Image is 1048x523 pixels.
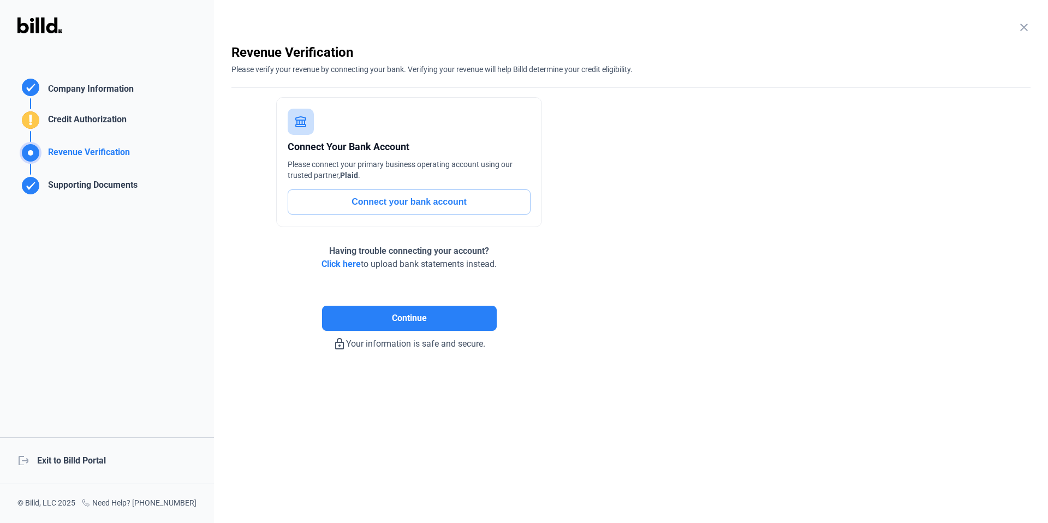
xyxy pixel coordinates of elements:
img: Billd Logo [17,17,62,33]
div: Please verify your revenue by connecting your bank. Verifying your revenue will help Billd determ... [231,61,1031,75]
div: Credit Authorization [44,113,127,131]
mat-icon: lock_outline [333,337,346,350]
button: Continue [322,306,497,331]
mat-icon: close [1017,21,1031,34]
span: Continue [392,312,427,325]
div: Revenue Verification [231,44,1031,61]
div: Company Information [44,82,134,98]
div: Revenue Verification [44,146,130,164]
span: Plaid [340,171,358,180]
div: © Billd, LLC 2025 [17,497,75,510]
div: Connect Your Bank Account [288,139,531,154]
button: Connect your bank account [288,189,531,215]
div: to upload bank statements instead. [321,245,497,271]
div: Please connect your primary business operating account using our trusted partner, . [288,159,531,181]
span: Having trouble connecting your account? [329,246,489,256]
mat-icon: logout [17,454,28,465]
div: Your information is safe and secure. [231,331,587,350]
span: Click here [321,259,361,269]
div: Need Help? [PHONE_NUMBER] [81,497,196,510]
div: Supporting Documents [44,179,138,197]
